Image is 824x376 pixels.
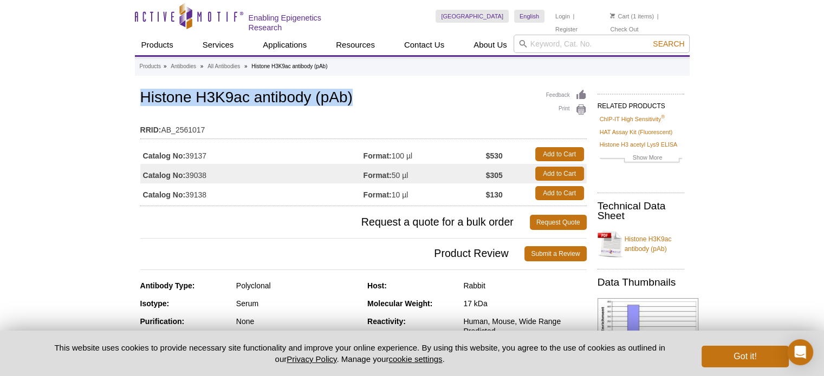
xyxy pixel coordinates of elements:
[164,63,167,69] li: »
[573,10,574,23] li: |
[598,298,698,357] img: Histone H3K9ac antibody (pAb) tested by ChIP.
[236,299,359,308] div: Serum
[140,317,185,326] strong: Purification:
[535,147,584,161] a: Add to Cart
[610,13,615,18] img: Your Cart
[140,164,364,183] td: 39038
[251,63,327,69] li: Histone H3K9ac antibody (pAb)
[787,339,813,365] div: Open Intercom Messenger
[598,278,684,287] h2: Data Thumbnails
[140,118,587,136] td: AB_2561017
[486,170,503,180] strong: $305
[140,281,195,290] strong: Antibody Type:
[530,215,587,230] a: Request Quote
[600,127,673,137] a: HAT Assay Kit (Fluorescent)
[514,35,690,53] input: Keyword, Cat. No.
[546,89,587,101] a: Feedback
[364,144,486,164] td: 100 µl
[329,35,381,55] a: Resources
[535,186,584,200] a: Add to Cart
[364,151,392,161] strong: Format:
[546,104,587,116] a: Print
[702,346,788,367] button: Got it!
[661,115,665,120] sup: ®
[143,170,186,180] strong: Catalog No:
[287,354,336,364] a: Privacy Policy
[535,167,584,181] a: Add to Cart
[36,342,684,365] p: This website uses cookies to provide necessary site functionality and improve your online experie...
[514,10,544,23] a: English
[196,35,241,55] a: Services
[463,299,586,308] div: 17 kDa
[207,62,240,71] a: All Antibodies
[256,35,313,55] a: Applications
[467,35,514,55] a: About Us
[600,140,678,149] a: Histone H3 acetyl Lys9 ELISA
[524,246,586,261] a: Submit a Review
[436,10,509,23] a: [GEOGRAPHIC_DATA]
[236,316,359,326] div: None
[140,246,525,261] span: Product Review
[555,12,570,20] a: Login
[367,281,387,290] strong: Host:
[610,25,638,33] a: Check Out
[650,39,687,49] button: Search
[171,62,196,71] a: Antibodies
[598,228,684,260] a: Histone H3K9ac antibody (pAb)
[610,12,629,20] a: Cart
[140,125,161,135] strong: RRID:
[140,89,587,108] h1: Histone H3K9ac antibody (pAb)
[657,10,659,23] li: |
[364,170,392,180] strong: Format:
[140,144,364,164] td: 39137
[388,354,442,364] button: cookie settings
[486,151,503,161] strong: $530
[140,183,364,203] td: 39138
[610,10,654,23] li: (1 items)
[236,281,359,291] div: Polyclonal
[140,299,170,308] strong: Isotype:
[463,316,586,336] div: Human, Mouse, Wide Range Predicted
[143,151,186,161] strong: Catalog No:
[555,25,578,33] a: Register
[135,35,180,55] a: Products
[653,39,684,48] span: Search
[367,299,432,308] strong: Molecular Weight:
[398,35,451,55] a: Contact Us
[364,183,486,203] td: 10 µl
[200,63,204,69] li: »
[244,63,248,69] li: »
[143,190,186,200] strong: Catalog No:
[463,281,586,291] div: Rabbit
[598,201,684,221] h2: Technical Data Sheet
[364,190,392,200] strong: Format:
[140,215,530,230] span: Request a quote for a bulk order
[140,62,161,71] a: Products
[249,13,356,32] h2: Enabling Epigenetics Research
[600,153,682,165] a: Show More
[598,94,684,113] h2: RELATED PRODUCTS
[367,317,406,326] strong: Reactivity:
[364,164,486,183] td: 50 µl
[486,190,503,200] strong: $130
[600,114,665,124] a: ChIP-IT High Sensitivity®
